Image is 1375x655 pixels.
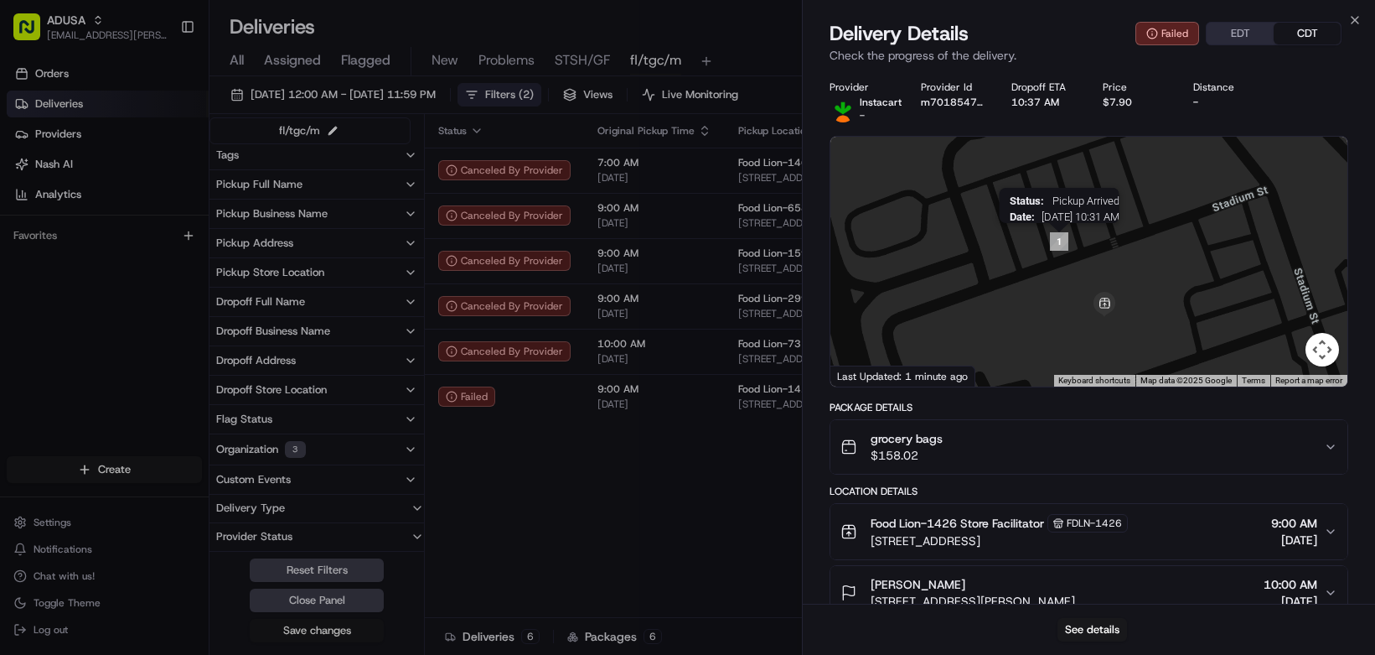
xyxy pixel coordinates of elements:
[830,366,975,387] div: Last Updated: 1 minute ago
[1274,23,1341,44] button: CDT
[830,47,1348,64] p: Check the progress of the delivery.
[142,352,155,366] div: 💻
[1207,23,1274,44] button: EDT
[830,96,856,122] img: profile_instacart_ahold_partner.png
[830,20,969,47] span: Delivery Details
[1058,375,1130,387] button: Keyboard shortcuts
[835,365,890,387] a: Open this area in Google Maps (opens a new window)
[1135,22,1199,45] button: Failed
[17,352,30,366] div: 📗
[830,485,1348,498] div: Location Details
[1242,376,1265,385] a: Terms (opens in new tab)
[830,504,1347,559] button: Food Lion-1426 Store FacilitatorFDLN-1426[STREET_ADDRESS]9:00 AM[DATE]
[167,392,203,404] span: Pylon
[57,268,275,284] div: Start new chat
[1103,81,1166,94] div: Price
[871,576,965,593] span: [PERSON_NAME]
[830,420,1347,474] button: grocery bags$158.02
[835,365,890,387] img: Google
[871,430,943,447] span: grocery bags
[1305,333,1339,366] button: Map camera controls
[17,124,50,158] img: Nash
[1009,211,1034,223] span: Date :
[17,268,47,298] img: 1736555255976-a54dd68f-1ca7-489b-9aae-adbdc363a1c4
[921,81,985,94] div: Provider Id
[1193,96,1257,109] div: -
[10,344,135,374] a: 📗Knowledge Base
[57,284,212,298] div: We're available if you need us!
[1050,232,1068,251] div: 1
[34,351,128,367] span: Knowledge Base
[860,109,865,122] span: -
[860,96,902,109] span: Instacart
[871,447,943,464] span: $158.02
[921,96,985,109] button: m701854752
[1011,81,1075,94] div: Dropoff ETA
[830,566,1347,620] button: [PERSON_NAME][STREET_ADDRESS][PERSON_NAME]10:00 AM[DATE]
[1011,96,1075,109] div: 10:37 AM
[1140,376,1232,385] span: Map data ©2025 Google
[158,351,269,367] span: API Documentation
[830,401,1348,414] div: Package Details
[871,593,1075,610] span: [STREET_ADDRESS][PERSON_NAME]
[17,174,305,201] p: Welcome 👋
[1271,532,1317,548] span: [DATE]
[1103,96,1166,109] div: $7.90
[285,273,305,293] button: Start new chat
[135,344,276,374] a: 💻API Documentation
[1264,576,1317,593] span: 10:00 AM
[1050,195,1119,207] span: Pickup Arrived
[871,515,1044,532] span: Food Lion-1426 Store Facilitator
[1193,81,1257,94] div: Distance
[1275,376,1342,385] a: Report a map error
[1009,195,1043,207] span: Status :
[1041,211,1119,223] span: [DATE] 10:31 AM
[1067,517,1122,530] span: FDLN-1426
[1264,593,1317,610] span: [DATE]
[1057,618,1127,642] button: See details
[871,533,1128,549] span: [STREET_ADDRESS]
[118,391,203,404] a: Powered byPylon
[44,216,277,233] input: Clear
[1271,515,1317,532] span: 9:00 AM
[830,81,893,94] div: Provider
